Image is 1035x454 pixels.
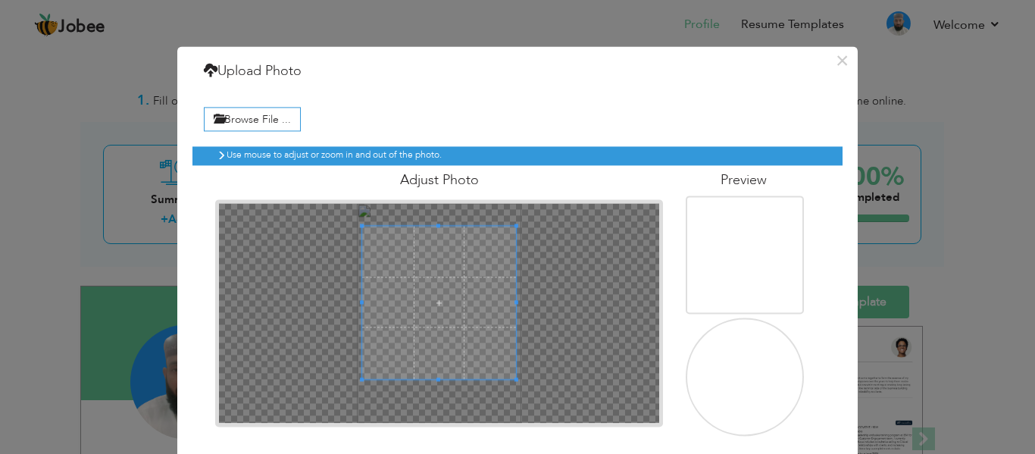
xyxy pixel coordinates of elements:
[683,180,810,349] img: a2379ce3-2980-46ec-ada7-007a0c129570
[215,173,663,188] h4: Adjust Photo
[227,150,811,160] h6: Use mouse to adjust or zoom in and out of the photo.
[204,108,301,131] label: Browse File ...
[830,49,854,73] button: ×
[686,173,801,188] h4: Preview
[204,61,302,81] h4: Upload Photo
